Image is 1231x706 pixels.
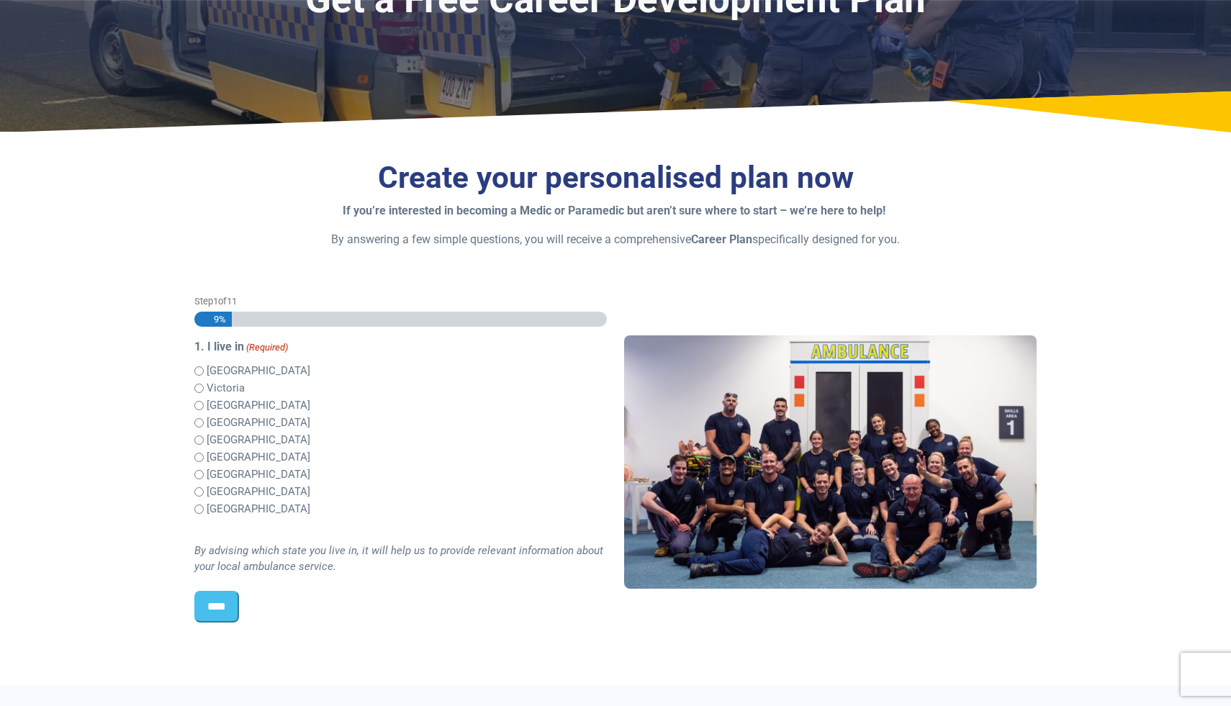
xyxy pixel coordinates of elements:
label: [GEOGRAPHIC_DATA] [207,449,310,466]
p: Step of [194,294,607,308]
label: [GEOGRAPHIC_DATA] [207,432,310,448]
span: 11 [227,296,237,307]
label: [GEOGRAPHIC_DATA] [207,363,310,379]
label: [GEOGRAPHIC_DATA] [207,484,310,500]
h3: Create your personalised plan now [194,160,1037,196]
span: 1 [213,296,218,307]
strong: Career Plan [691,232,752,246]
label: [GEOGRAPHIC_DATA] [207,397,310,414]
label: Victoria [207,380,245,397]
span: (Required) [245,340,289,355]
span: 9% [207,312,226,327]
legend: 1. I live in [194,338,607,356]
p: By answering a few simple questions, you will receive a comprehensive specifically designed for you. [194,231,1037,248]
label: [GEOGRAPHIC_DATA] [207,466,310,483]
strong: If you’re interested in becoming a Medic or Paramedic but aren’t sure where to start – we’re here... [343,204,885,217]
label: [GEOGRAPHIC_DATA] [207,501,310,517]
i: By advising which state you live in, it will help us to provide relevant information about your l... [194,544,603,574]
label: [GEOGRAPHIC_DATA] [207,415,310,431]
